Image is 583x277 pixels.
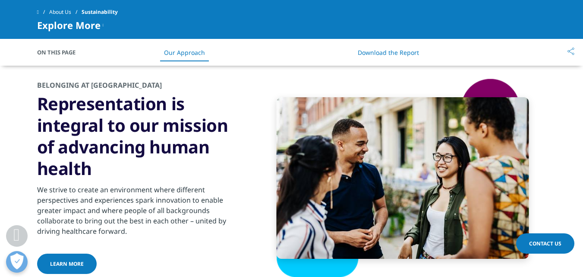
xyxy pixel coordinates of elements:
[49,4,82,20] a: About Us
[516,233,574,254] a: Contact Us
[358,48,419,57] a: Download the Report
[37,48,85,57] span: On This Page
[6,251,28,273] button: Open Preferences
[37,80,246,93] h2: BELONGING AT [GEOGRAPHIC_DATA]
[37,20,101,30] span: Explore More
[37,254,97,274] a: Learn more
[50,260,84,267] span: Learn more
[164,48,205,57] a: Our Approach
[529,240,561,247] span: Contact Us
[82,4,118,20] span: Sustainability
[37,93,246,179] h3: Representation is integral to our mission of advancing human health
[37,179,246,236] div: We strive to create an environment where different perspectives and experiences spark innovation ...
